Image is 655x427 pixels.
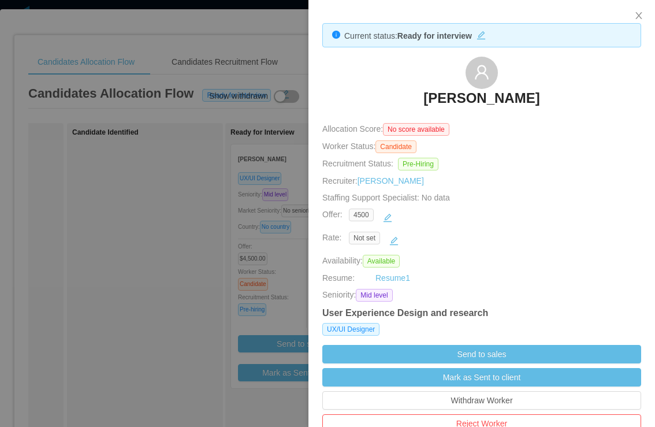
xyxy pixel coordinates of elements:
a: Resume1 [375,272,410,284]
button: icon: edit [378,209,397,227]
strong: User Experience Design and research [322,308,488,318]
a: [PERSON_NAME] [358,176,424,185]
h3: [PERSON_NAME] [423,89,539,107]
span: Not set [349,232,380,244]
button: Send to sales [322,345,641,363]
span: Pre-Hiring [398,158,438,170]
span: Seniority: [322,289,356,302]
span: Current status: [344,31,397,40]
i: icon: user [474,64,490,80]
span: Recruiter: [322,176,424,185]
span: Staffing Support Specialist: [322,193,450,202]
span: No score available [383,123,449,136]
button: icon: edit [472,28,490,40]
span: Allocation Score: [322,124,383,133]
span: Recruitment Status: [322,159,393,168]
button: icon: edit [385,232,403,250]
span: Available [363,255,400,268]
button: Mark as Sent to client [322,368,641,387]
span: Candidate [375,140,416,153]
button: Withdraw Worker [322,391,641,410]
strong: Ready for interview [397,31,472,40]
a: [PERSON_NAME] [423,89,539,114]
i: icon: close [634,11,643,20]
span: Mid level [356,289,392,302]
span: Resume: [322,273,355,283]
span: UX/UI Designer [322,323,379,336]
span: No data [419,193,450,202]
i: icon: info-circle [332,31,340,39]
span: 4500 [349,209,374,221]
span: Worker Status: [322,142,375,151]
span: Availability: [322,256,404,265]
